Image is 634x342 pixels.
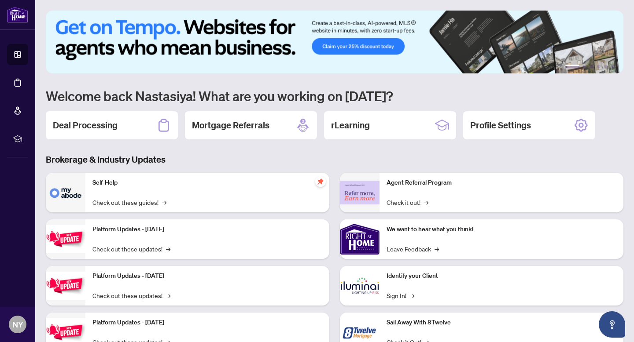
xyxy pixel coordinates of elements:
[599,311,625,338] button: Open asap
[46,153,623,166] h3: Brokerage & Industry Updates
[565,65,579,68] button: 1
[92,318,322,327] p: Platform Updates - [DATE]
[162,197,166,207] span: →
[387,291,414,300] a: Sign In!→
[166,291,170,300] span: →
[192,119,269,131] h2: Mortgage Referrals
[604,65,608,68] button: 5
[387,178,616,188] p: Agent Referral Program
[387,271,616,281] p: Identify your Client
[387,197,428,207] a: Check it out!→
[92,225,322,234] p: Platform Updates - [DATE]
[435,244,439,254] span: →
[46,272,85,299] img: Platform Updates - July 8, 2025
[315,176,326,187] span: pushpin
[92,291,170,300] a: Check out these updates!→
[92,178,322,188] p: Self-Help
[92,197,166,207] a: Check out these guides!→
[340,219,380,259] img: We want to hear what you think!
[92,244,170,254] a: Check out these updates!→
[340,181,380,205] img: Agent Referral Program
[46,11,623,73] img: Slide 0
[7,7,28,23] img: logo
[387,244,439,254] a: Leave Feedback→
[53,119,118,131] h2: Deal Processing
[597,65,601,68] button: 4
[12,318,23,331] span: NY
[92,271,322,281] p: Platform Updates - [DATE]
[470,119,531,131] h2: Profile Settings
[410,291,414,300] span: →
[331,119,370,131] h2: rLearning
[340,266,380,306] img: Identify your Client
[46,225,85,253] img: Platform Updates - July 21, 2025
[46,173,85,212] img: Self-Help
[387,318,616,327] p: Sail Away With 8Twelve
[166,244,170,254] span: →
[424,197,428,207] span: →
[46,87,623,104] h1: Welcome back Nastasiya! What are you working on [DATE]?
[583,65,586,68] button: 2
[611,65,615,68] button: 6
[387,225,616,234] p: We want to hear what you think!
[590,65,593,68] button: 3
